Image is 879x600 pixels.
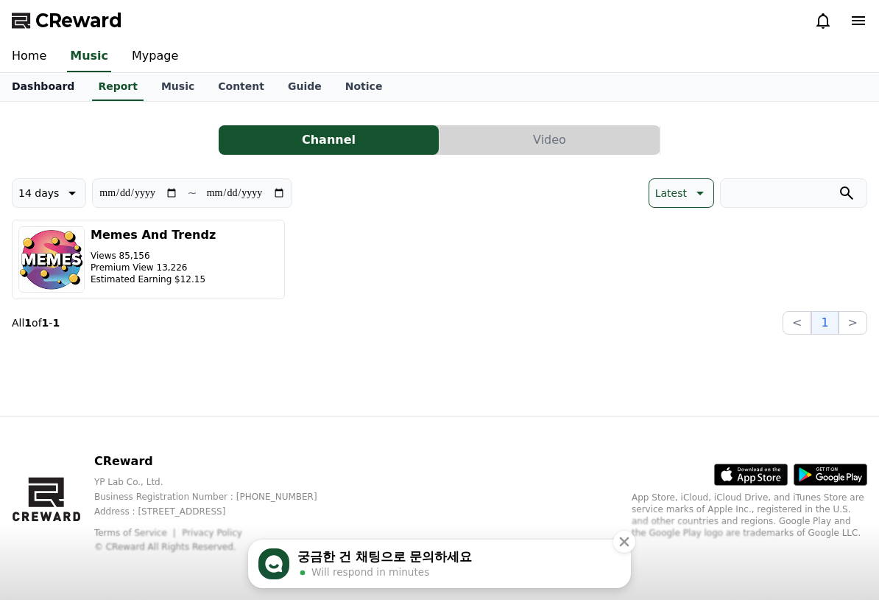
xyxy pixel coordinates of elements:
span: Settings [710,581,749,593]
h3: Memes And Trendz [91,226,216,244]
a: Video [439,125,660,155]
button: Memes And Trendz Views 85,156 Premium View 13,226 Estimated Earning $12.15 [12,220,285,299]
button: > [839,311,867,335]
p: Address : [STREET_ADDRESS] [94,506,341,517]
a: Channel [219,125,439,155]
button: Latest [649,178,714,208]
p: YP Lab Co., Ltd. [94,476,341,488]
button: Channel [219,125,439,155]
span: Messages [417,582,462,594]
strong: 1 [52,317,60,329]
a: Content [206,73,276,101]
button: 1 [811,311,838,335]
strong: 1 [42,317,49,329]
p: All of - [12,315,60,330]
img: Memes And Trendz [18,226,85,293]
p: App Store, iCloud, iCloud Drive, and iTunes Store are service marks of Apple Inc., registered in ... [632,492,867,539]
p: ~ [187,184,197,202]
a: Music [149,73,206,101]
span: Home [135,581,163,593]
strong: 1 [24,317,32,329]
button: Video [439,125,660,155]
a: Music [67,41,111,72]
button: < [783,311,811,335]
p: Estimated Earning $12.15 [91,273,216,285]
p: Business Registration Number : [PHONE_NUMBER] [94,491,341,503]
a: Home [4,559,294,596]
a: Settings [585,559,875,596]
p: Latest [655,183,687,203]
a: Mypage [120,41,190,72]
p: 14 days [18,183,59,203]
p: Premium View 13,226 [91,262,216,273]
a: Messages [294,559,585,596]
button: 14 days [12,178,86,208]
span: CReward [35,9,122,32]
a: Report [92,73,144,101]
a: Notice [333,73,395,101]
a: CReward [12,9,122,32]
p: CReward [94,453,341,470]
p: Views 85,156 [91,250,216,262]
a: Guide [276,73,333,101]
